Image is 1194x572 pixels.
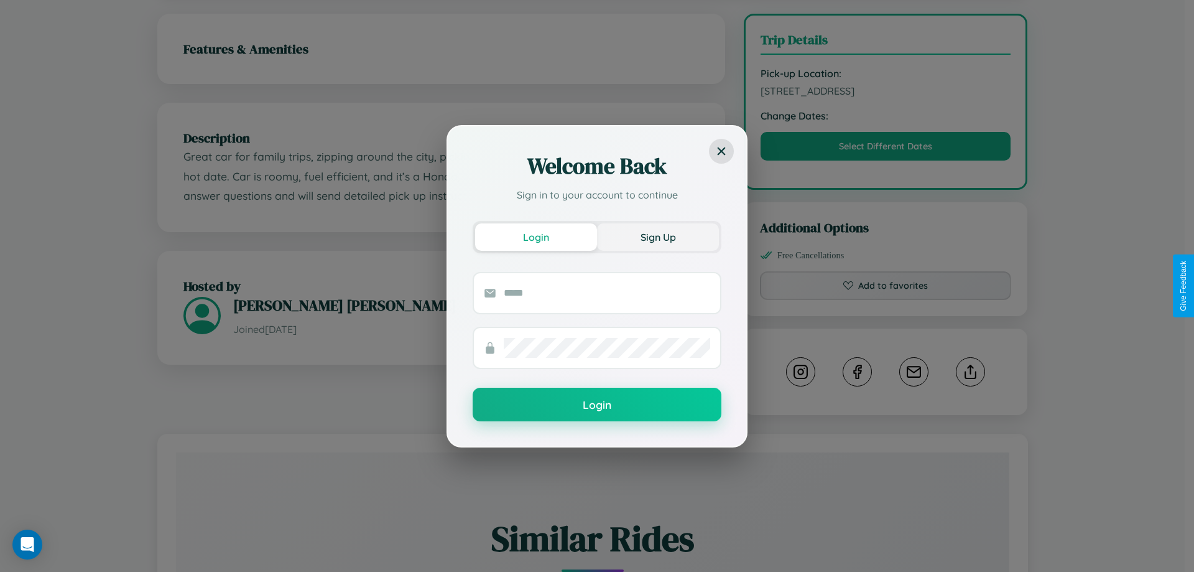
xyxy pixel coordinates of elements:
button: Login [475,223,597,251]
button: Sign Up [597,223,719,251]
div: Open Intercom Messenger [12,530,42,560]
button: Login [473,388,721,421]
div: Give Feedback [1179,261,1188,311]
h2: Welcome Back [473,151,721,181]
p: Sign in to your account to continue [473,187,721,202]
